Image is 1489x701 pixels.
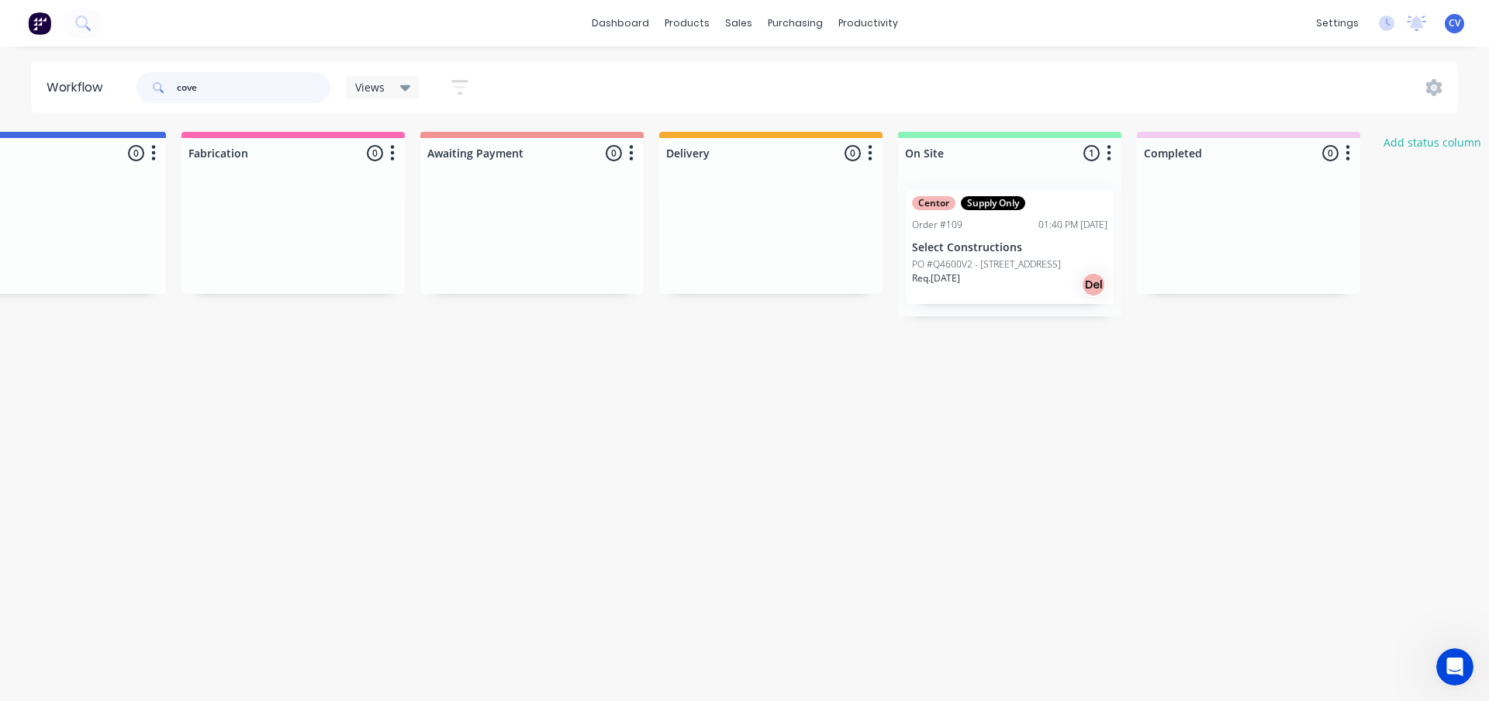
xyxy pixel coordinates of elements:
[912,218,962,232] div: Order #109
[717,12,760,35] div: sales
[1081,272,1106,297] div: Del
[912,271,960,285] p: Req. [DATE]
[912,196,955,210] div: Centor
[760,12,831,35] div: purchasing
[47,78,110,97] div: Workflow
[1038,218,1107,232] div: 01:40 PM [DATE]
[1449,16,1460,30] span: CV
[28,12,51,35] img: Factory
[906,190,1114,304] div: CentorSupply OnlyOrder #10901:40 PM [DATE]Select ConstructionsPO #Q4600V2 - [STREET_ADDRESS]Req.[...
[1436,648,1473,685] iframe: Intercom live chat
[961,196,1025,210] div: Supply Only
[1308,12,1366,35] div: settings
[831,12,906,35] div: productivity
[912,241,1107,254] p: Select Constructions
[177,72,330,103] input: Search for orders...
[584,12,657,35] a: dashboard
[912,257,1061,271] p: PO #Q4600V2 - [STREET_ADDRESS]
[657,12,717,35] div: products
[355,79,385,95] span: Views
